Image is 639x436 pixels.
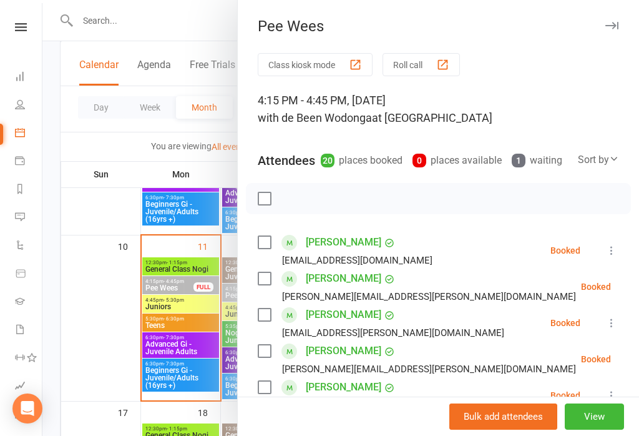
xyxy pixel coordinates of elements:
div: [EMAIL_ADDRESS][PERSON_NAME][DOMAIN_NAME] [282,325,504,341]
a: [PERSON_NAME] [306,377,381,397]
div: Booked [581,282,611,291]
span: with de Been Wodonga [258,111,372,124]
div: Booked [550,246,580,255]
div: 4:15 PM - 4:45 PM, [DATE] [258,92,619,127]
a: [PERSON_NAME] [306,305,381,325]
div: 20 [321,154,334,167]
button: Roll call [383,53,460,76]
a: Payments [15,148,43,176]
a: People [15,92,43,120]
div: waiting [512,152,562,169]
a: Dashboard [15,64,43,92]
div: Attendees [258,152,315,169]
a: Reports [15,176,43,204]
div: 0 [412,154,426,167]
a: [PERSON_NAME] [306,232,381,252]
a: [PERSON_NAME] [306,341,381,361]
div: [EMAIL_ADDRESS][DOMAIN_NAME] [282,252,432,269]
div: 1 [512,154,525,167]
div: [PERSON_NAME][EMAIL_ADDRESS][PERSON_NAME][DOMAIN_NAME] [282,289,576,305]
a: Product Sales [15,260,43,289]
a: Calendar [15,120,43,148]
div: Pee Wees [238,17,639,35]
div: places available [412,152,502,169]
a: [PERSON_NAME] [306,269,381,289]
div: places booked [321,152,402,169]
a: Assessments [15,373,43,401]
button: Bulk add attendees [449,404,557,430]
div: Open Intercom Messenger [12,394,42,424]
div: Booked [550,391,580,400]
span: at [GEOGRAPHIC_DATA] [372,111,492,124]
div: Booked [581,355,611,364]
div: Booked [550,319,580,327]
div: [PERSON_NAME][EMAIL_ADDRESS][PERSON_NAME][DOMAIN_NAME] [282,361,576,377]
div: Sort by [578,152,619,168]
button: Class kiosk mode [258,53,373,76]
button: View [565,404,624,430]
